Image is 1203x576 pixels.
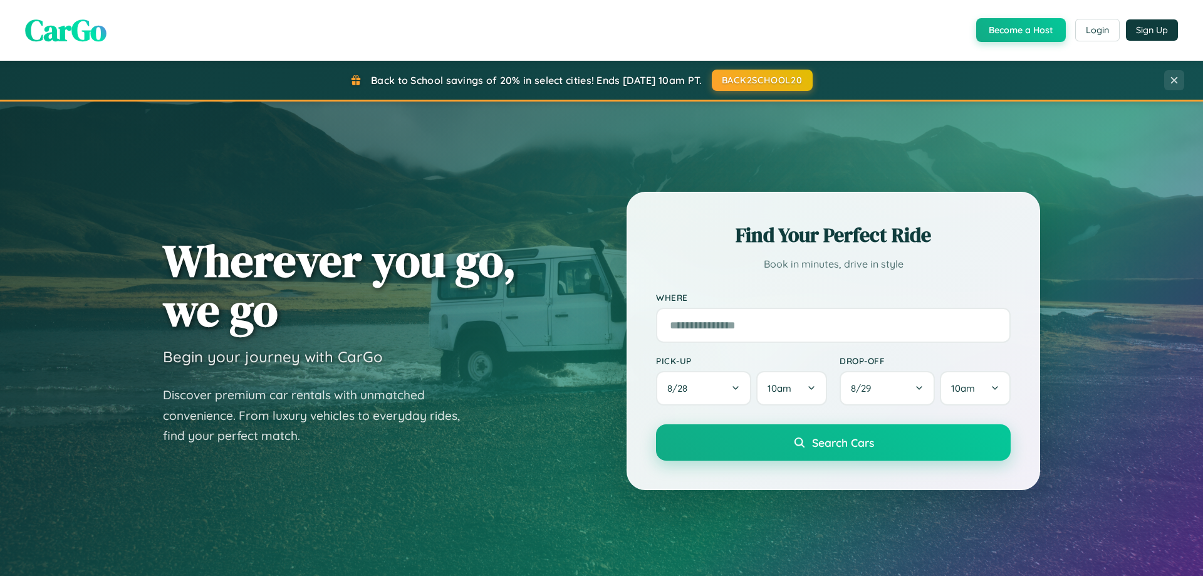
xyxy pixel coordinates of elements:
button: Login [1075,19,1120,41]
button: Become a Host [976,18,1066,42]
button: 8/28 [656,371,751,406]
button: Sign Up [1126,19,1178,41]
span: 10am [951,382,975,394]
label: Pick-up [656,355,827,366]
h1: Wherever you go, we go [163,236,516,335]
span: 8 / 29 [851,382,877,394]
label: Drop-off [840,355,1011,366]
p: Book in minutes, drive in style [656,255,1011,273]
button: 10am [940,371,1011,406]
span: 8 / 28 [667,382,694,394]
p: Discover premium car rentals with unmatched convenience. From luxury vehicles to everyday rides, ... [163,385,476,446]
label: Where [656,292,1011,303]
button: 8/29 [840,371,935,406]
button: 10am [756,371,827,406]
h3: Begin your journey with CarGo [163,347,383,366]
button: Search Cars [656,424,1011,461]
span: Search Cars [812,436,874,449]
h2: Find Your Perfect Ride [656,221,1011,249]
span: Back to School savings of 20% in select cities! Ends [DATE] 10am PT. [371,74,702,86]
span: 10am [768,382,791,394]
span: CarGo [25,9,107,51]
button: BACK2SCHOOL20 [712,70,813,91]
